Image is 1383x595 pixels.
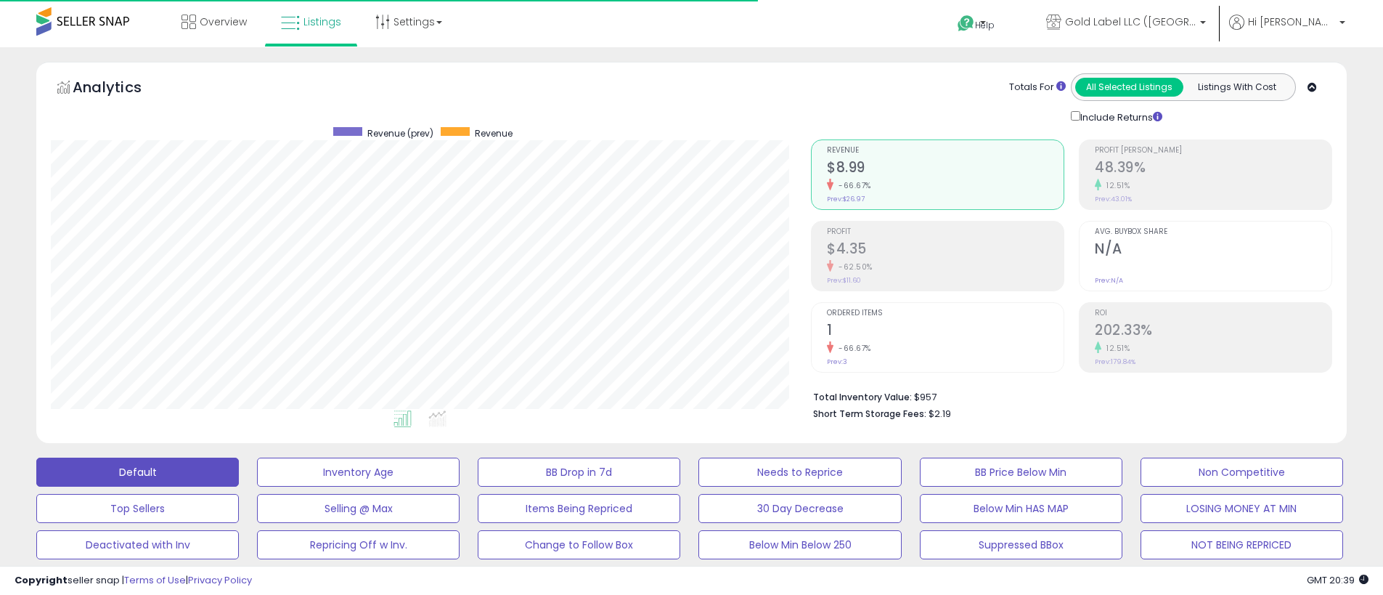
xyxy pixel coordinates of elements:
[929,407,951,421] span: $2.19
[257,530,460,559] button: Repricing Off w Inv.
[478,458,680,487] button: BB Drop in 7d
[813,391,912,403] b: Total Inventory Value:
[1095,322,1331,341] h2: 202.33%
[1095,195,1132,203] small: Prev: 43.01%
[15,573,68,587] strong: Copyright
[827,309,1064,317] span: Ordered Items
[920,530,1122,559] button: Suppressed BBox
[303,15,341,29] span: Listings
[1141,458,1343,487] button: Non Competitive
[698,530,901,559] button: Below Min Below 250
[920,494,1122,523] button: Below Min HAS MAP
[827,147,1064,155] span: Revenue
[827,195,865,203] small: Prev: $26.97
[36,458,239,487] button: Default
[1095,357,1135,366] small: Prev: 179.84%
[827,228,1064,236] span: Profit
[475,127,513,139] span: Revenue
[257,494,460,523] button: Selling @ Max
[124,573,186,587] a: Terms of Use
[1248,15,1335,29] span: Hi [PERSON_NAME]
[827,357,847,366] small: Prev: 3
[73,77,170,101] h5: Analytics
[833,343,871,354] small: -66.67%
[36,530,239,559] button: Deactivated with Inv
[478,494,680,523] button: Items Being Repriced
[1183,78,1291,97] button: Listings With Cost
[1060,108,1180,125] div: Include Returns
[920,458,1122,487] button: BB Price Below Min
[813,387,1321,405] li: $957
[827,276,861,285] small: Prev: $11.60
[1229,15,1345,47] a: Hi [PERSON_NAME]
[367,127,433,139] span: Revenue (prev)
[1095,240,1331,260] h2: N/A
[1075,78,1183,97] button: All Selected Listings
[1095,147,1331,155] span: Profit [PERSON_NAME]
[1141,530,1343,559] button: NOT BEING REPRICED
[833,180,871,191] small: -66.67%
[36,494,239,523] button: Top Sellers
[827,159,1064,179] h2: $8.99
[833,262,873,272] small: -62.50%
[813,408,926,420] b: Short Term Storage Fees:
[1009,81,1066,94] div: Totals For
[1095,276,1123,285] small: Prev: N/A
[827,240,1064,260] h2: $4.35
[1101,343,1130,354] small: 12.51%
[1141,494,1343,523] button: LOSING MONEY AT MIN
[827,322,1064,341] h2: 1
[1095,309,1331,317] span: ROI
[478,530,680,559] button: Change to Follow Box
[1307,573,1368,587] span: 2025-08-13 20:39 GMT
[957,15,975,33] i: Get Help
[1095,159,1331,179] h2: 48.39%
[1095,228,1331,236] span: Avg. Buybox Share
[1101,180,1130,191] small: 12.51%
[975,19,995,31] span: Help
[188,573,252,587] a: Privacy Policy
[1065,15,1196,29] span: Gold Label LLC ([GEOGRAPHIC_DATA])
[200,15,247,29] span: Overview
[15,574,252,588] div: seller snap | |
[698,458,901,487] button: Needs to Reprice
[257,458,460,487] button: Inventory Age
[946,4,1023,47] a: Help
[698,494,901,523] button: 30 Day Decrease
